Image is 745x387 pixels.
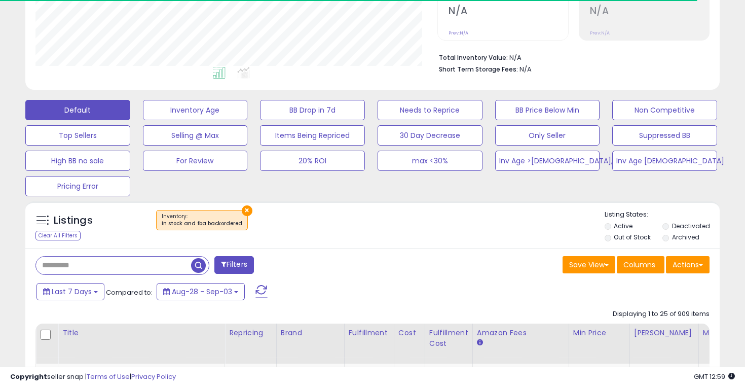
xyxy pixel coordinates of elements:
a: Terms of Use [87,372,130,381]
button: Inv Age [DEMOGRAPHIC_DATA] [612,151,717,171]
span: Last 7 Days [52,287,92,297]
button: BB Drop in 7d [260,100,365,120]
p: Listing States: [605,210,720,220]
button: High BB no sale [25,151,130,171]
button: For Review [143,151,248,171]
div: Cost [398,328,421,338]
button: Only Seller [495,125,600,146]
div: Min Price [573,328,625,338]
button: Filters [214,256,254,274]
button: Default [25,100,130,120]
span: Inventory : [162,213,242,228]
button: × [242,205,252,216]
div: Title [62,328,220,338]
div: Displaying 1 to 25 of 909 items [613,309,710,319]
button: Needs to Reprice [378,100,482,120]
label: Out of Stock [614,233,651,241]
div: Clear All Filters [35,231,81,240]
button: Aug-28 - Sep-03 [157,283,245,300]
strong: Copyright [10,372,47,381]
button: BB Price Below Min [495,100,600,120]
span: Compared to: [106,288,153,297]
button: Actions [666,256,710,273]
button: Items Being Repriced [260,125,365,146]
span: 2025-09-11 12:59 GMT [694,372,735,381]
button: Inventory Age [143,100,248,120]
label: Active [614,222,632,230]
div: Fulfillment [349,328,390,338]
button: Inv Age >[DEMOGRAPHIC_DATA], <91 [495,151,600,171]
button: Suppressed BB [612,125,717,146]
button: Non Competitive [612,100,717,120]
button: Columns [617,256,664,273]
button: Top Sellers [25,125,130,146]
a: Privacy Policy [131,372,176,381]
div: Amazon Fees [477,328,565,338]
h5: Listings [54,214,93,228]
button: max <30% [378,151,482,171]
button: 30 Day Decrease [378,125,482,146]
div: Repricing [229,328,272,338]
small: Amazon Fees. [477,338,483,347]
button: Save View [563,256,615,273]
button: Last 7 Days [36,283,104,300]
div: Fulfillment Cost [429,328,468,349]
button: 20% ROI [260,151,365,171]
div: [PERSON_NAME] [634,328,694,338]
label: Archived [672,233,699,241]
button: Pricing Error [25,176,130,196]
button: Selling @ Max [143,125,248,146]
label: Deactivated [672,222,710,230]
span: Columns [623,260,655,270]
div: in stock and fba backordered [162,220,242,227]
div: Brand [281,328,340,338]
div: seller snap | | [10,372,176,382]
span: Aug-28 - Sep-03 [172,287,232,297]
